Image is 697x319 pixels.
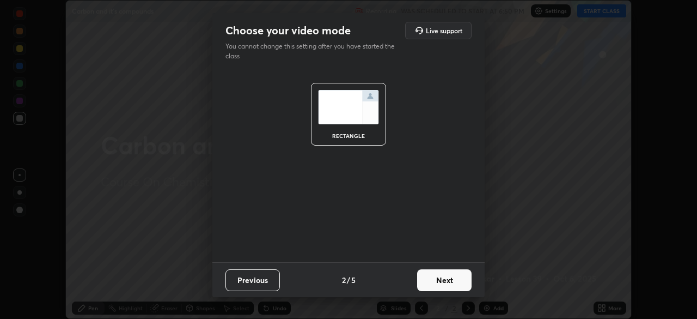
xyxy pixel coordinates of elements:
[417,269,472,291] button: Next
[225,269,280,291] button: Previous
[342,274,346,286] h4: 2
[225,23,351,38] h2: Choose your video mode
[351,274,356,286] h4: 5
[318,90,379,124] img: normalScreenIcon.ae25ed63.svg
[225,41,402,61] p: You cannot change this setting after you have started the class
[327,133,370,139] div: rectangle
[347,274,350,286] h4: /
[426,27,462,34] h5: Live support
